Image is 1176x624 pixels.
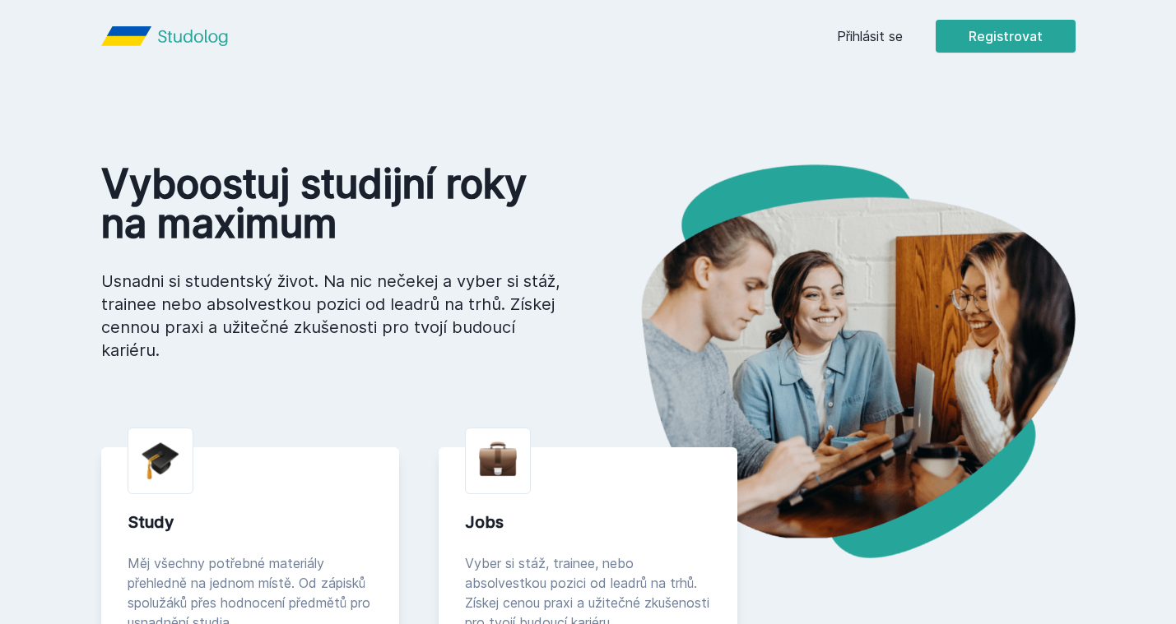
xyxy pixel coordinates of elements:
img: hero.png [588,164,1076,558]
h1: Vyboostuj studijní roky na maximum [101,164,562,243]
div: Jobs [465,511,711,534]
div: Study [128,511,374,534]
a: Přihlásit se [837,26,903,46]
img: graduation-cap.png [142,441,179,480]
img: briefcase.png [479,438,517,480]
p: Usnadni si studentský život. Na nic nečekej a vyber si stáž, trainee nebo absolvestkou pozici od ... [101,270,562,362]
button: Registrovat [936,20,1076,53]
